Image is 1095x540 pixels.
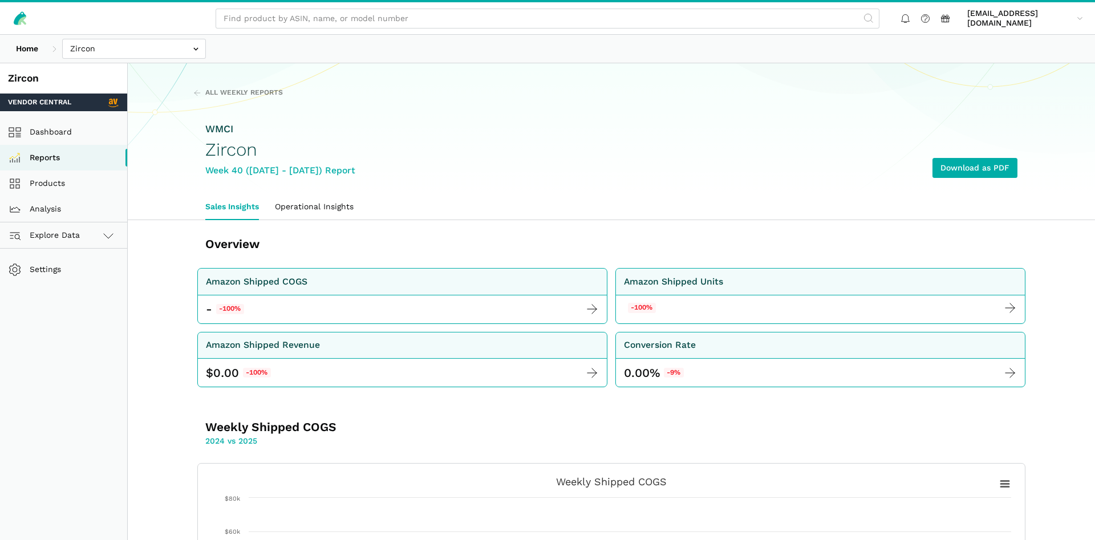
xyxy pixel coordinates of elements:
div: Amazon Shipped Revenue [206,338,320,352]
a: Amazon Shipped Units -100% [615,268,1025,324]
h3: Overview [205,236,539,252]
tspan: Weekly Shipped COGS [556,476,667,488]
a: Amazon Shipped Revenue $ 0.00 -100% [197,332,607,388]
a: Amazon Shipped COGS --100% [197,268,607,324]
span: -100% [628,303,656,313]
a: [EMAIL_ADDRESS][DOMAIN_NAME] [963,6,1087,30]
div: 0.00% [624,365,684,381]
div: Conversion Rate [624,338,696,352]
span: 0.00 [213,365,239,381]
input: Zircon [62,39,206,59]
span: -9% [664,368,684,378]
a: Download as PDF [932,158,1017,178]
a: All Weekly Reports [193,88,283,98]
span: $ [206,365,213,381]
div: - [206,301,244,317]
text: $80k [225,495,240,502]
h3: Weekly Shipped COGS [205,419,539,435]
span: All Weekly Reports [205,88,283,98]
span: Vendor Central [8,98,71,108]
span: -100% [216,304,244,314]
div: Amazon Shipped COGS [206,275,307,289]
h1: Zircon [205,140,355,160]
div: Week 40 ([DATE] - [DATE]) Report [205,164,355,178]
div: WMCI [205,122,355,136]
span: Explore Data [12,229,80,242]
a: Sales Insights [197,194,267,220]
span: [EMAIL_ADDRESS][DOMAIN_NAME] [967,9,1073,29]
a: Operational Insights [267,194,362,220]
input: Find product by ASIN, name, or model number [216,9,879,29]
text: $60k [225,528,240,535]
a: Home [8,39,46,59]
p: 2024 vs 2025 [205,435,539,447]
div: Amazon Shipped Units [624,275,723,289]
span: -100% [243,368,271,378]
div: Zircon [8,71,119,86]
a: Conversion Rate 0.00%-9% [615,332,1025,388]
